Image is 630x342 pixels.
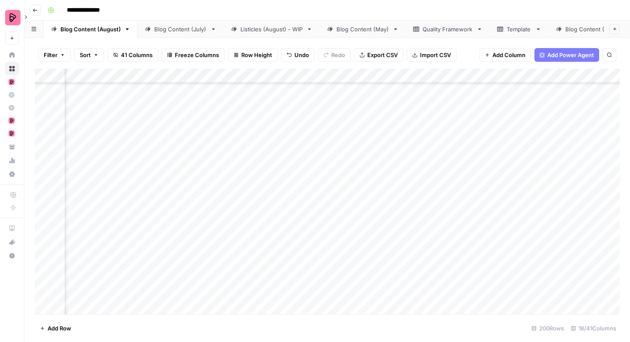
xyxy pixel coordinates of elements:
[9,79,15,85] img: mhz6d65ffplwgtj76gcfkrq5icux
[5,7,19,28] button: Workspace: Preply
[492,51,525,59] span: Add Column
[479,48,531,62] button: Add Column
[74,48,104,62] button: Sort
[507,25,532,33] div: Template
[5,167,19,181] a: Settings
[318,48,351,62] button: Redo
[565,25,618,33] div: Blog Content (April)
[60,25,121,33] div: Blog Content (August)
[121,51,153,59] span: 41 Columns
[406,21,490,38] a: Quality Framework
[9,118,15,124] img: mhz6d65ffplwgtj76gcfkrq5icux
[5,235,19,249] button: What's new?
[528,321,567,335] div: 200 Rows
[240,25,303,33] div: Listicles (August) - WIP
[35,321,76,335] button: Add Row
[407,48,456,62] button: Import CSV
[423,25,473,33] div: Quality Framework
[336,25,389,33] div: Blog Content (May)
[138,21,224,38] a: Blog Content (July)
[162,48,225,62] button: Freeze Columns
[420,51,451,59] span: Import CSV
[224,21,320,38] a: Listicles (August) - WIP
[154,25,207,33] div: Blog Content (July)
[5,62,19,76] a: Browse
[320,21,406,38] a: Blog Content (May)
[534,48,599,62] button: Add Power Agent
[5,221,19,235] a: AirOps Academy
[5,154,19,167] a: Usage
[38,48,71,62] button: Filter
[108,48,158,62] button: 41 Columns
[175,51,219,59] span: Freeze Columns
[80,51,91,59] span: Sort
[294,51,309,59] span: Undo
[281,48,315,62] button: Undo
[44,21,138,38] a: Blog Content (August)
[9,130,15,136] img: mhz6d65ffplwgtj76gcfkrq5icux
[367,51,398,59] span: Export CSV
[5,10,21,25] img: Preply Logo
[547,51,594,59] span: Add Power Agent
[44,51,57,59] span: Filter
[5,249,19,263] button: Help + Support
[5,48,19,62] a: Home
[241,51,272,59] span: Row Height
[331,51,345,59] span: Redo
[354,48,403,62] button: Export CSV
[490,21,549,38] a: Template
[48,324,71,333] span: Add Row
[5,140,19,154] a: Your Data
[567,321,620,335] div: 18/41 Columns
[228,48,278,62] button: Row Height
[6,236,18,248] div: What's new?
